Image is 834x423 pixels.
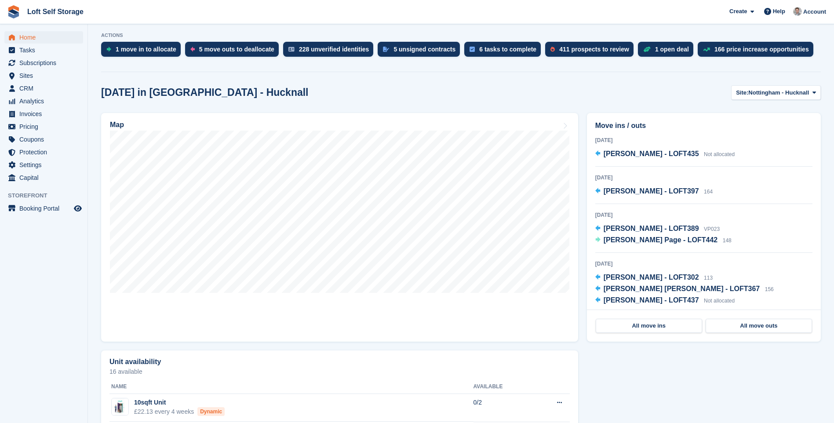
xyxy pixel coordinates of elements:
[19,133,72,146] span: Coupons
[299,46,369,53] div: 228 unverified identities
[110,121,124,129] h2: Map
[604,273,699,281] span: [PERSON_NAME] - LOFT302
[19,108,72,120] span: Invoices
[101,33,821,38] p: ACTIONS
[288,47,295,52] img: verify_identity-adf6edd0f0f0b5bbfe63781bf79b02c33cf7c696d77639b501bdc392416b5a36.svg
[109,358,161,366] h2: Unit availability
[199,46,274,53] div: 5 move outs to deallocate
[704,226,720,232] span: VP023
[134,407,225,416] div: £22.13 every 4 weeks
[109,380,473,394] th: Name
[19,120,72,133] span: Pricing
[698,42,818,61] a: 166 price increase opportunities
[595,186,713,197] a: [PERSON_NAME] - LOFT397 164
[595,260,812,268] div: [DATE]
[604,296,699,304] span: [PERSON_NAME] - LOFT437
[479,46,536,53] div: 6 tasks to complete
[706,319,812,333] a: All move outs
[7,5,20,18] img: stora-icon-8386f47178a22dfd0bd8f6a31ec36ba5ce8667c1dd55bd0f319d3a0aa187defe.svg
[714,46,809,53] div: 166 price increase opportunities
[803,7,826,16] span: Account
[638,42,698,61] a: 1 open deal
[19,69,72,82] span: Sites
[704,189,713,195] span: 164
[19,95,72,107] span: Analytics
[283,42,378,61] a: 228 unverified identities
[19,44,72,56] span: Tasks
[595,284,774,295] a: [PERSON_NAME] [PERSON_NAME] - LOFT367 156
[545,42,638,61] a: 411 prospects to review
[793,7,802,16] img: Nik Williams
[550,47,555,52] img: prospect-51fa495bee0391a8d652442698ab0144808aea92771e9ea1ae160a38d050c398.svg
[106,47,111,52] img: move_ins_to_allocate_icon-fdf77a2bb77ea45bf5b3d319d69a93e2d87916cf1d5bf7949dd705db3b84f3ca.svg
[729,7,747,16] span: Create
[704,275,713,281] span: 113
[736,88,748,97] span: Site:
[595,235,732,246] a: [PERSON_NAME] Page - LOFT442 148
[4,146,83,158] a: menu
[197,407,225,416] div: Dynamic
[101,87,309,98] h2: [DATE] in [GEOGRAPHIC_DATA] - Hucknall
[19,57,72,69] span: Subscriptions
[4,120,83,133] a: menu
[4,202,83,215] a: menu
[4,44,83,56] a: menu
[4,171,83,184] a: menu
[134,398,225,407] div: 10sqft Unit
[24,4,87,19] a: Loft Self Storage
[19,146,72,158] span: Protection
[595,149,735,160] a: [PERSON_NAME] - LOFT435 Not allocated
[604,187,699,195] span: [PERSON_NAME] - LOFT397
[604,225,699,232] span: [PERSON_NAME] - LOFT389
[748,88,809,97] span: Nottingham - Hucknall
[723,237,732,244] span: 148
[604,150,699,157] span: [PERSON_NAME] - LOFT435
[112,398,128,415] img: 10sqft-units.jpg
[473,380,533,394] th: Available
[731,85,821,100] button: Site: Nottingham - Hucknall
[704,151,735,157] span: Not allocated
[765,286,774,292] span: 156
[4,57,83,69] a: menu
[116,46,176,53] div: 1 move in to allocate
[604,285,760,292] span: [PERSON_NAME] [PERSON_NAME] - LOFT367
[109,368,570,375] p: 16 available
[773,7,785,16] span: Help
[8,191,87,200] span: Storefront
[393,46,455,53] div: 5 unsigned contracts
[704,298,735,304] span: Not allocated
[595,136,812,144] div: [DATE]
[101,42,185,61] a: 1 move in to allocate
[595,272,713,284] a: [PERSON_NAME] - LOFT302 113
[383,47,389,52] img: contract_signature_icon-13c848040528278c33f63329250d36e43548de30e8caae1d1a13099fd9432cc5.svg
[655,46,689,53] div: 1 open deal
[595,120,812,131] h2: Move ins / outs
[596,319,702,333] a: All move ins
[4,133,83,146] a: menu
[595,211,812,219] div: [DATE]
[190,47,195,52] img: move_outs_to_deallocate_icon-f764333ba52eb49d3ac5e1228854f67142a1ed5810a6f6cc68b1a99e826820c5.svg
[595,174,812,182] div: [DATE]
[19,159,72,171] span: Settings
[378,42,464,61] a: 5 unsigned contracts
[643,46,651,52] img: deal-1b604bf984904fb50ccaf53a9ad4b4a5d6e5aea283cecdc64d6e3604feb123c2.svg
[559,46,629,53] div: 411 prospects to review
[185,42,283,61] a: 5 move outs to deallocate
[19,171,72,184] span: Capital
[19,31,72,44] span: Home
[470,47,475,52] img: task-75834270c22a3079a89374b754ae025e5fb1db73e45f91037f5363f120a921f8.svg
[73,203,83,214] a: Preview store
[4,95,83,107] a: menu
[703,47,710,51] img: price_increase_opportunities-93ffe204e8149a01c8c9dc8f82e8f89637d9d84a8eef4429ea346261dce0b2c0.svg
[4,31,83,44] a: menu
[19,82,72,95] span: CRM
[4,82,83,95] a: menu
[4,159,83,171] a: menu
[473,394,533,422] td: 0/2
[595,295,735,306] a: [PERSON_NAME] - LOFT437 Not allocated
[4,108,83,120] a: menu
[19,202,72,215] span: Booking Portal
[464,42,545,61] a: 6 tasks to complete
[101,113,578,342] a: Map
[604,236,718,244] span: [PERSON_NAME] Page - LOFT442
